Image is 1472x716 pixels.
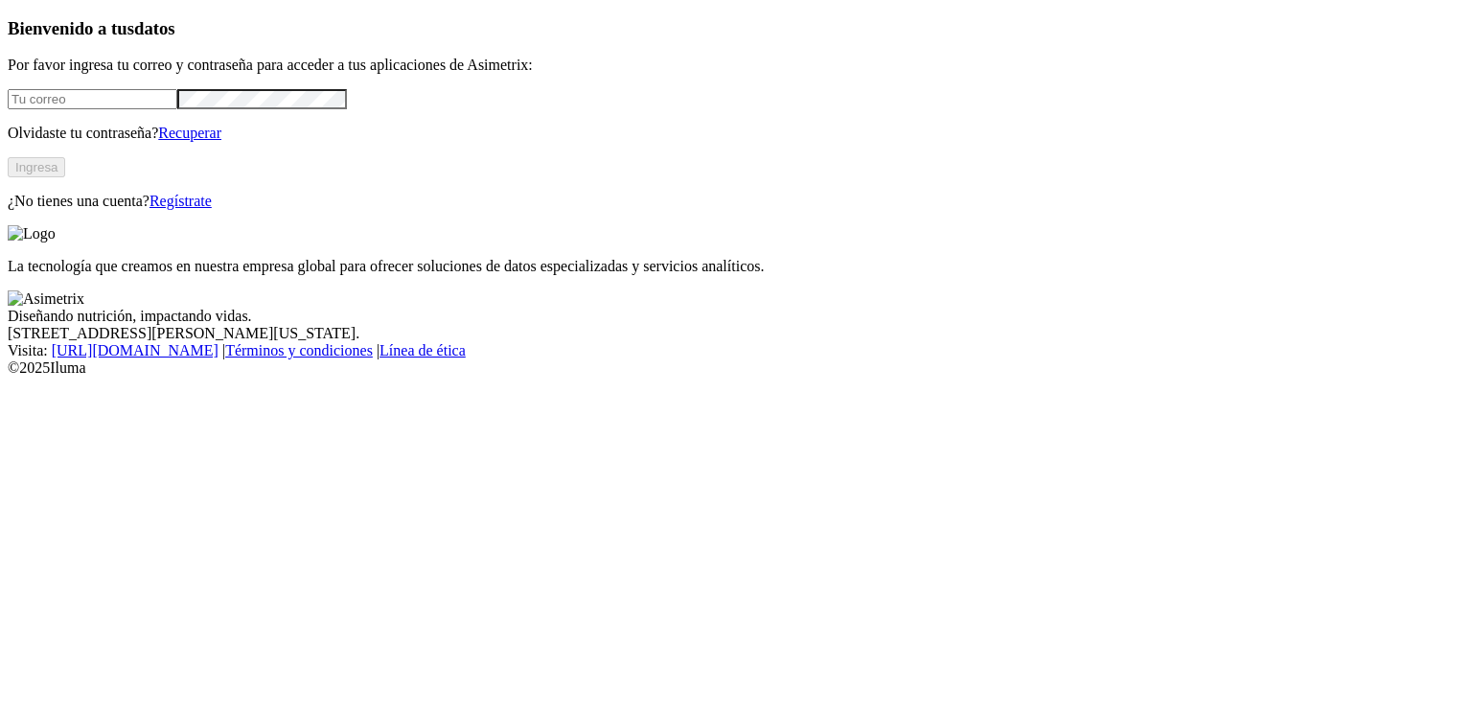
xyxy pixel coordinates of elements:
div: [STREET_ADDRESS][PERSON_NAME][US_STATE]. [8,325,1464,342]
span: datos [134,18,175,38]
h3: Bienvenido a tus [8,18,1464,39]
div: © 2025 Iluma [8,359,1464,377]
a: Términos y condiciones [225,342,373,358]
p: La tecnología que creamos en nuestra empresa global para ofrecer soluciones de datos especializad... [8,258,1464,275]
a: [URL][DOMAIN_NAME] [52,342,218,358]
p: Por favor ingresa tu correo y contraseña para acceder a tus aplicaciones de Asimetrix: [8,57,1464,74]
div: Diseñando nutrición, impactando vidas. [8,308,1464,325]
p: Olvidaste tu contraseña? [8,125,1464,142]
button: Ingresa [8,157,65,177]
a: Regístrate [149,193,212,209]
img: Asimetrix [8,290,84,308]
a: Línea de ética [379,342,466,358]
p: ¿No tienes una cuenta? [8,193,1464,210]
a: Recuperar [158,125,221,141]
input: Tu correo [8,89,177,109]
img: Logo [8,225,56,243]
div: Visita : | | [8,342,1464,359]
